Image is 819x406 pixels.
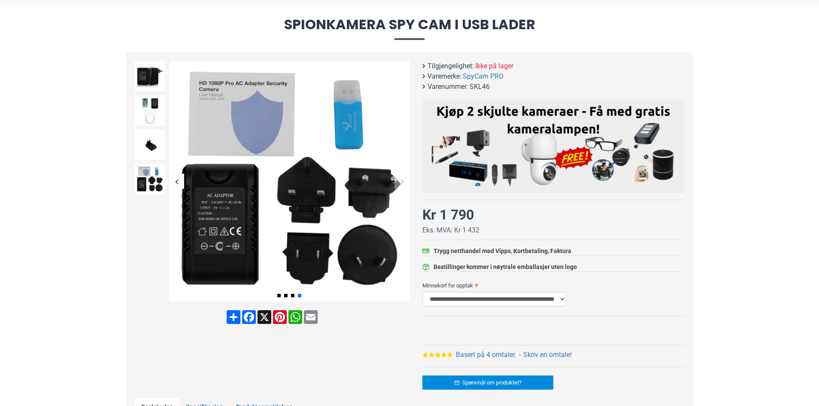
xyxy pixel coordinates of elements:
a: Pinterest [272,310,288,324]
span: SKL46 [470,82,490,92]
span: Go to slide 2 [284,294,288,297]
img: Spionkamera spy cam i USB lader - SpyGadgets.no [135,130,165,160]
span: Spionkamera spy cam i USB lader [126,18,693,40]
img: Spionkamera spy cam i USB lader - SpyGadgets.no [135,95,165,125]
a: Facebook [241,310,257,324]
b: Tilgjengelighet: [428,61,474,71]
div: Previous slide [169,174,184,189]
div: Next slide [394,174,409,189]
a: WhatsApp [288,310,303,324]
div: Trygg netthandel med Vipps, Kortbetaling, Faktura [434,247,571,256]
label: Minnekort for opptak [422,278,684,292]
a: SpyCam PRO [463,71,504,82]
span: Go to slide 1 [277,294,281,297]
a: Email [303,310,318,324]
b: Varemerke: [428,71,461,82]
img: Spionkamera spy cam i USB lader - SpyGadgets.no [135,61,165,91]
div: Bestillinger kommer i nøytrale emballasjer uten logo [434,263,577,272]
img: Spionkamera spy cam i USB lader - SpyGadgets.no [169,61,409,302]
img: Spionkamera spy cam i USB lader - SpyGadgets.no [135,164,165,194]
b: Varenummer: [428,82,468,92]
b: - [519,351,521,359]
a: Spørsmål om produktet? [422,375,553,390]
span: Go to slide 3 [291,294,294,297]
a: X [257,310,272,324]
span: Go to slide 4 [298,294,301,297]
a: Skriv en omtale! [523,350,572,360]
img: Kjøp 2 skjulte kameraer – Få med gratis kameralampe! [429,104,678,186]
a: Basert på 4 omtaler. [456,350,516,360]
a: Share [226,310,241,324]
span: Ikke på lager [475,61,513,71]
div: Kr 1 790 [422,205,474,225]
